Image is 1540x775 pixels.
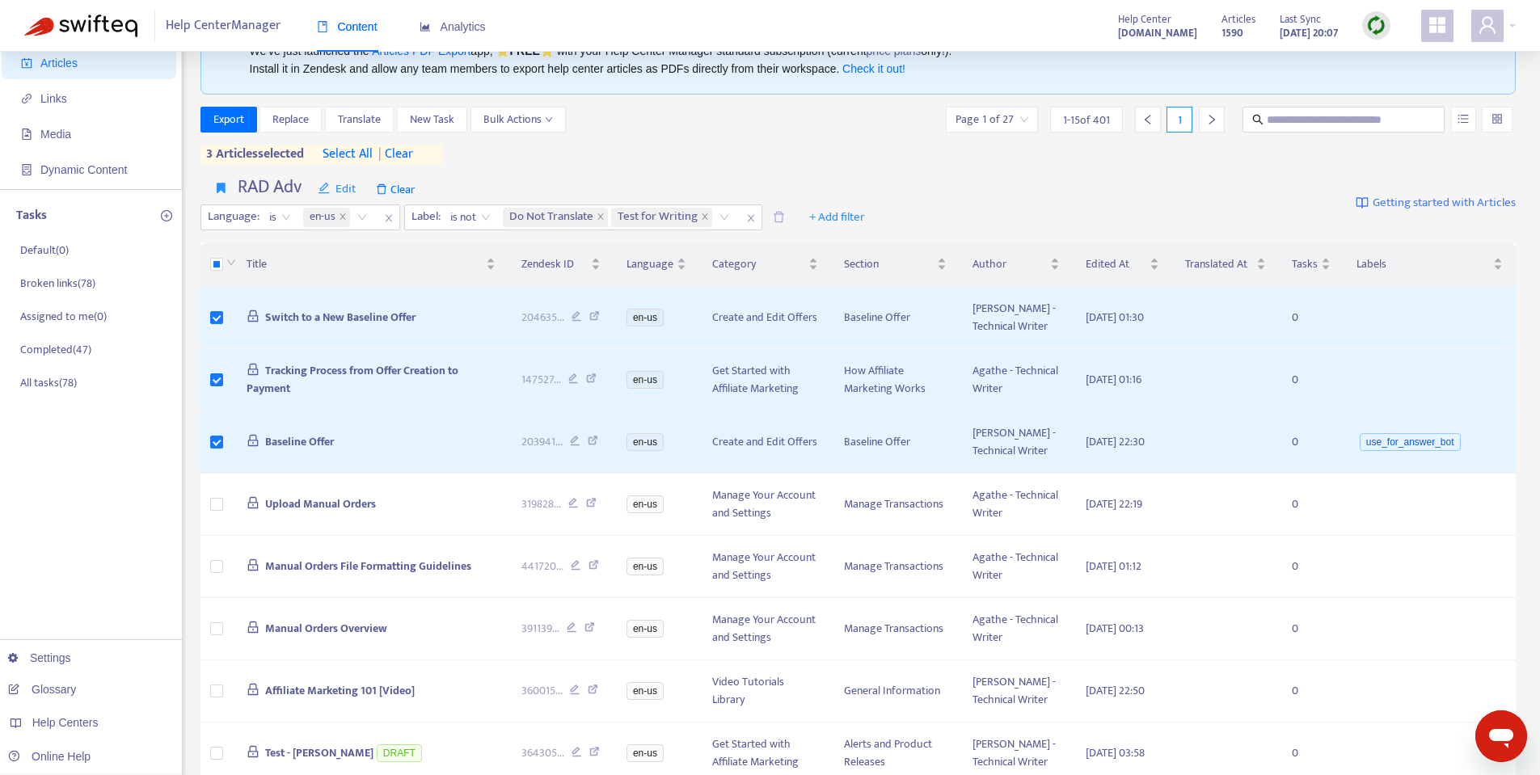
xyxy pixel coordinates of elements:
[161,210,172,221] span: plus-circle
[831,598,960,660] td: Manage Transactions
[8,750,91,763] a: Online Help
[265,308,416,326] span: Switch to a New Baseline Offer
[323,145,373,164] span: select all
[627,495,664,513] span: en-us
[1279,536,1344,598] td: 0
[247,310,259,322] span: lock
[699,598,831,660] td: Manage Your Account and Settings
[1086,432,1145,451] span: [DATE] 22:30
[1478,15,1497,35] span: user
[627,620,664,638] span: en-us
[20,242,69,259] p: Default ( 0 )
[338,111,381,128] span: Translate
[16,206,47,225] p: Tasks
[618,208,698,227] span: Test for Writing
[831,411,960,474] td: Baseline Offer
[265,557,471,575] span: Manual Orders File Formatting Guidelines
[627,682,664,700] span: en-us
[339,213,347,222] span: close
[247,558,259,571] span: lock
[960,287,1073,349] td: [PERSON_NAME] - Technical Writer
[1356,176,1516,230] a: Getting started with Articles
[8,651,71,664] a: Settings
[960,411,1073,474] td: [PERSON_NAME] - Technical Writer
[247,683,259,696] span: lock
[377,744,422,762] span: DRAFT
[1252,114,1264,125] span: search
[21,164,32,175] span: container
[1221,11,1255,28] span: Articles
[973,255,1047,273] span: Author
[627,309,664,326] span: en-us
[250,42,1480,78] div: We've just launched the app, ⭐ ⭐️ with your Help Center Manager standard subscription (current on...
[247,361,459,398] span: Tracking Process from Offer Creation to Payment
[521,495,561,513] span: 319828 ...
[1279,287,1344,349] td: 0
[1086,308,1144,326] span: [DATE] 01:30
[627,371,664,389] span: en-us
[1086,370,1141,389] span: [DATE] 01:16
[614,242,699,287] th: Language
[627,255,673,273] span: Language
[247,255,483,273] span: Title
[247,363,259,376] span: lock
[1185,255,1253,273] span: Translated At
[226,258,236,267] span: down
[1428,15,1447,35] span: appstore
[317,21,328,32] span: book
[1086,619,1144,638] span: [DATE] 00:13
[405,205,443,230] span: Label :
[699,474,831,536] td: Manage Your Account and Settings
[265,681,415,700] span: Affiliate Marketing 101 [Video]
[1086,743,1145,762] span: [DATE] 03:58
[509,208,593,227] span: Do Not Translate
[1086,681,1145,700] span: [DATE] 22:50
[21,57,32,69] span: account-book
[1118,24,1197,42] strong: [DOMAIN_NAME]
[1086,255,1146,273] span: Edited At
[521,682,563,700] span: 360015 ...
[325,107,394,133] button: Translate
[1279,474,1344,536] td: 0
[420,21,431,32] span: area-chart
[960,349,1073,411] td: Agathe - Technical Writer
[699,349,831,411] td: Get Started with Affiliate Marketing
[1063,112,1110,128] span: 1 - 15 of 401
[1279,242,1344,287] th: Tasks
[521,371,561,389] span: 147527 ...
[521,620,559,638] span: 391139 ...
[521,309,564,326] span: 204635 ...
[1360,433,1461,451] span: use_for_answer_bot
[1344,242,1516,287] th: Labels
[247,621,259,634] span: lock
[1073,242,1171,287] th: Edited At
[318,179,357,199] span: Edit
[960,536,1073,598] td: Agathe - Technical Writer
[1279,349,1344,411] td: 0
[627,433,664,451] span: en-us
[24,15,137,37] img: Swifteq
[960,660,1073,722] td: [PERSON_NAME] - Technical Writer
[521,558,563,575] span: 441720 ...
[611,208,712,227] span: Test for Writing
[773,211,785,223] span: delete
[1280,11,1321,28] span: Last Sync
[960,242,1073,287] th: Author
[8,683,76,696] a: Glossary
[597,213,605,222] span: close
[1172,242,1279,287] th: Translated At
[844,255,934,273] span: Section
[20,308,107,325] p: Assigned to me ( 0 )
[265,495,376,513] span: Upload Manual Orders
[470,107,566,133] button: Bulk Actionsdown
[797,204,877,230] button: + Add filter
[1279,660,1344,722] td: 0
[378,143,382,165] span: |
[213,111,244,128] span: Export
[503,208,608,227] span: Do Not Translate
[699,536,831,598] td: Manage Your Account and Settings
[960,598,1073,660] td: Agathe - Technical Writer
[303,208,350,227] span: en-us
[40,57,78,69] span: Articles
[1292,255,1318,273] span: Tasks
